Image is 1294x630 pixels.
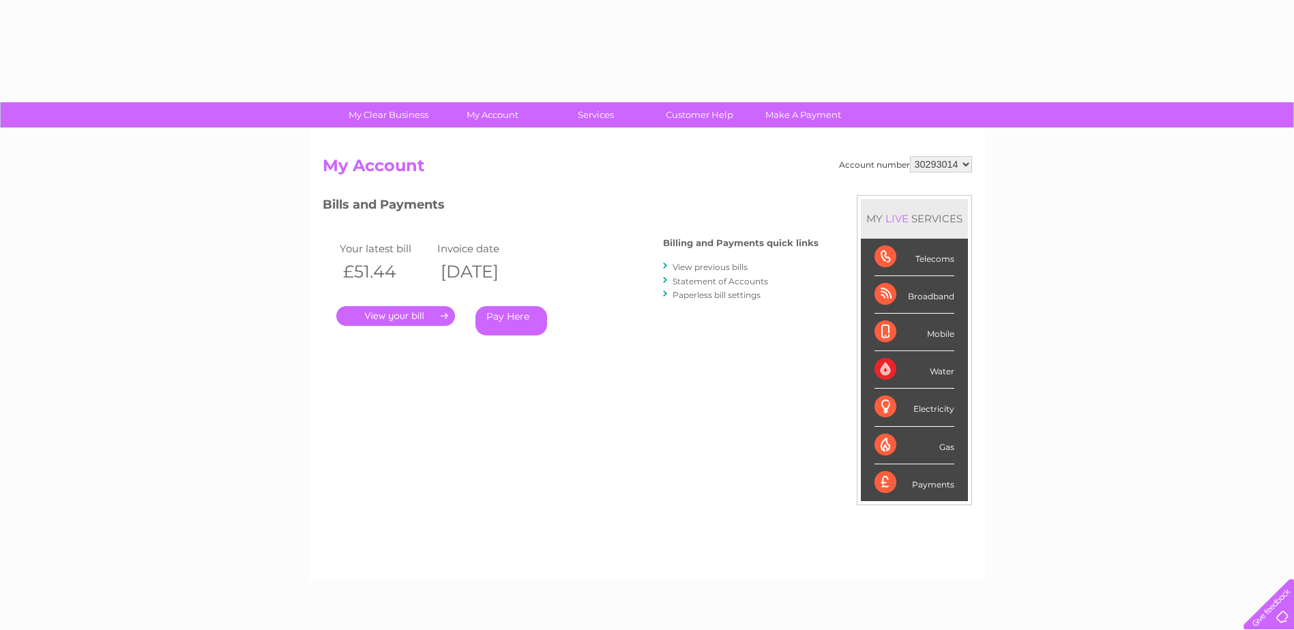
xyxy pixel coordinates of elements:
[874,351,954,389] div: Water
[336,239,435,258] td: Your latest bill
[323,156,972,182] h2: My Account
[323,195,819,219] h3: Bills and Payments
[434,239,532,258] td: Invoice date
[874,389,954,426] div: Electricity
[874,464,954,501] div: Payments
[874,239,954,276] div: Telecoms
[436,102,548,127] a: My Account
[475,306,547,335] a: Pay Here
[643,102,756,127] a: Customer Help
[336,258,435,286] th: £51.44
[874,427,954,464] div: Gas
[874,276,954,314] div: Broadband
[747,102,859,127] a: Make A Payment
[874,314,954,351] div: Mobile
[332,102,445,127] a: My Clear Business
[673,276,768,286] a: Statement of Accounts
[883,212,911,225] div: LIVE
[861,199,968,238] div: MY SERVICES
[540,102,652,127] a: Services
[673,262,748,272] a: View previous bills
[839,156,972,172] div: Account number
[336,306,455,326] a: .
[434,258,532,286] th: [DATE]
[663,238,819,248] h4: Billing and Payments quick links
[673,290,761,300] a: Paperless bill settings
